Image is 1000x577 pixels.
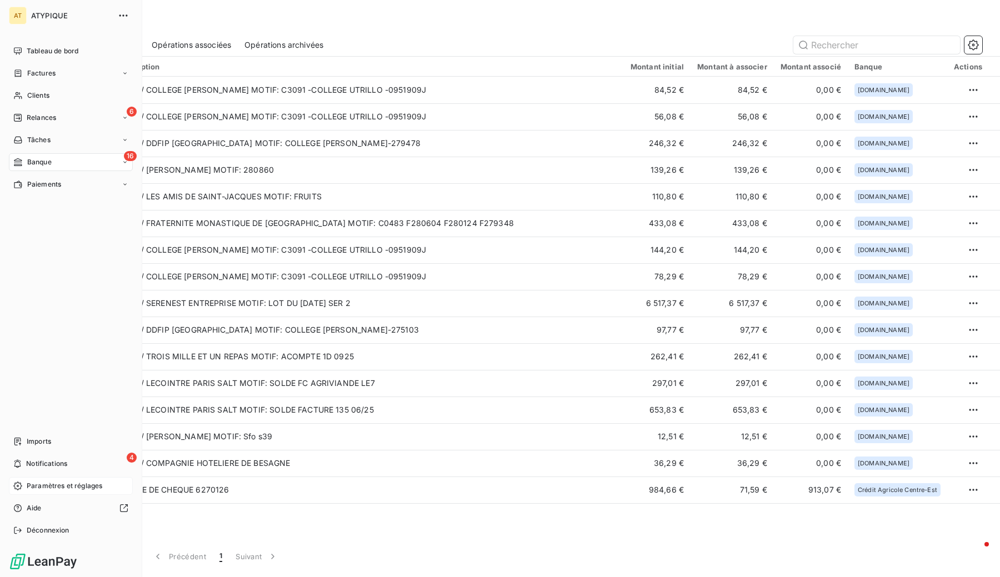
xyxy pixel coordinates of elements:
td: 97,77 € [624,317,691,343]
span: [DOMAIN_NAME] [858,113,909,120]
td: 12,51 € [691,423,774,450]
td: 246,32 € [691,130,774,157]
td: VIR. O/ COLLEGE [PERSON_NAME] MOTIF: C3091 -COLLEGE UTRILLO -0951909J [111,263,624,290]
td: 110,80 € [624,183,691,210]
td: 0,00 € [774,370,848,397]
td: 0,00 € [774,237,848,263]
span: [DOMAIN_NAME] [858,273,909,280]
td: 56,08 € [624,103,691,130]
td: 0,00 € [774,130,848,157]
td: VIR. O/ [PERSON_NAME] MOTIF: 280860 [111,157,624,183]
span: Clients [27,91,49,101]
span: Relances [27,113,56,123]
td: 0,00 € [774,77,848,103]
td: 6 517,37 € [691,290,774,317]
td: 984,66 € [624,476,691,503]
span: Paramètres et réglages [27,481,102,491]
td: VIR. O/ COMPAGNIE HOTELIERE DE BESAGNE [111,450,624,476]
span: [DOMAIN_NAME] [858,433,909,440]
td: 56,08 € [691,103,774,130]
button: Suivant [229,545,285,568]
td: 36,29 € [624,450,691,476]
a: Aide [9,499,133,517]
td: 144,20 € [691,237,774,263]
td: 6 517,37 € [624,290,691,317]
button: Précédent [146,545,213,568]
img: Logo LeanPay [9,553,78,570]
td: 0,00 € [774,157,848,183]
span: [DOMAIN_NAME] [858,140,909,147]
div: Montant associé [781,62,841,71]
td: 12,51 € [624,423,691,450]
td: 0,00 € [774,290,848,317]
span: Notifications [26,459,67,469]
span: 16 [124,151,137,161]
div: Montant initial [631,62,684,71]
span: Paiements [27,179,61,189]
span: Banque [27,157,52,167]
td: 297,01 € [691,370,774,397]
td: 0,00 € [774,343,848,370]
span: Opérations archivées [244,39,323,51]
span: [DOMAIN_NAME] [858,327,909,333]
td: VIR. O/ FRATERNITE MONASTIQUE DE [GEOGRAPHIC_DATA] MOTIF: C0483 F280604 F280124 F279348 [111,210,624,237]
td: VIR. O/ TROIS MILLE ET UN REPAS MOTIF: ACOMPTE 1D 0925 [111,343,624,370]
span: [DOMAIN_NAME] [858,460,909,466]
td: VIR. O/ DDFIP [GEOGRAPHIC_DATA] MOTIF: COLLEGE [PERSON_NAME]-275103 [111,317,624,343]
td: 0,00 € [774,263,848,290]
span: [DOMAIN_NAME] [858,87,909,93]
input: Rechercher [793,36,960,54]
div: Description [118,62,617,71]
td: 139,26 € [691,157,774,183]
span: [DOMAIN_NAME] [858,407,909,413]
div: AT [9,7,27,24]
span: [DOMAIN_NAME] [858,167,909,173]
td: 0,00 € [774,317,848,343]
span: [DOMAIN_NAME] [858,247,909,253]
span: Imports [27,436,51,446]
td: VIR. O/ LECOINTRE PARIS SALT MOTIF: SOLDE FC AGRIVIANDE LE7 [111,370,624,397]
td: 246,32 € [624,130,691,157]
td: VIR. O/ [PERSON_NAME] MOTIF: Sfo s39 [111,423,624,450]
span: [DOMAIN_NAME] [858,380,909,387]
td: VIR. O/ LES AMIS DE SAINT-JACQUES MOTIF: FRUITS [111,183,624,210]
span: Tableau de bord [27,46,78,56]
span: [DOMAIN_NAME] [858,220,909,227]
td: 78,29 € [691,263,774,290]
td: 297,01 € [624,370,691,397]
td: 433,08 € [624,210,691,237]
td: 139,26 € [624,157,691,183]
span: 1 [219,551,222,562]
td: VIR. O/ SERENEST ENTREPRISE MOTIF: LOT DU [DATE] SER 2 [111,290,624,317]
td: 144,20 € [624,237,691,263]
td: VIR. O/ COLLEGE [PERSON_NAME] MOTIF: C3091 -COLLEGE UTRILLO -0951909J [111,103,624,130]
div: Montant à associer [697,62,767,71]
span: 4 [127,453,137,463]
span: Déconnexion [27,525,69,535]
span: Aide [27,503,42,513]
div: Banque [854,62,941,71]
button: 1 [213,545,229,568]
span: 6 [127,107,137,117]
span: Tâches [27,135,51,145]
td: 78,29 € [624,263,691,290]
td: 653,83 € [624,397,691,423]
span: Opérations associées [152,39,231,51]
td: 262,41 € [691,343,774,370]
td: 0,00 € [774,210,848,237]
td: 653,83 € [691,397,774,423]
td: 0,00 € [774,103,848,130]
td: REMISE DE CHEQUE 6270126 [111,476,624,503]
iframe: Intercom live chat [962,539,989,566]
td: 913,07 € [774,476,848,503]
td: 84,52 € [691,77,774,103]
td: 0,00 € [774,183,848,210]
div: Actions [954,62,982,71]
td: VIR. O/ COLLEGE [PERSON_NAME] MOTIF: C3091 -COLLEGE UTRILLO -0951909J [111,77,624,103]
span: ATYPIQUE [31,11,111,20]
td: 97,77 € [691,317,774,343]
td: VIR. O/ LECOINTRE PARIS SALT MOTIF: SOLDE FACTURE 135 06/25 [111,397,624,423]
span: [DOMAIN_NAME] [858,300,909,307]
td: 71,59 € [691,476,774,503]
td: 0,00 € [774,450,848,476]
